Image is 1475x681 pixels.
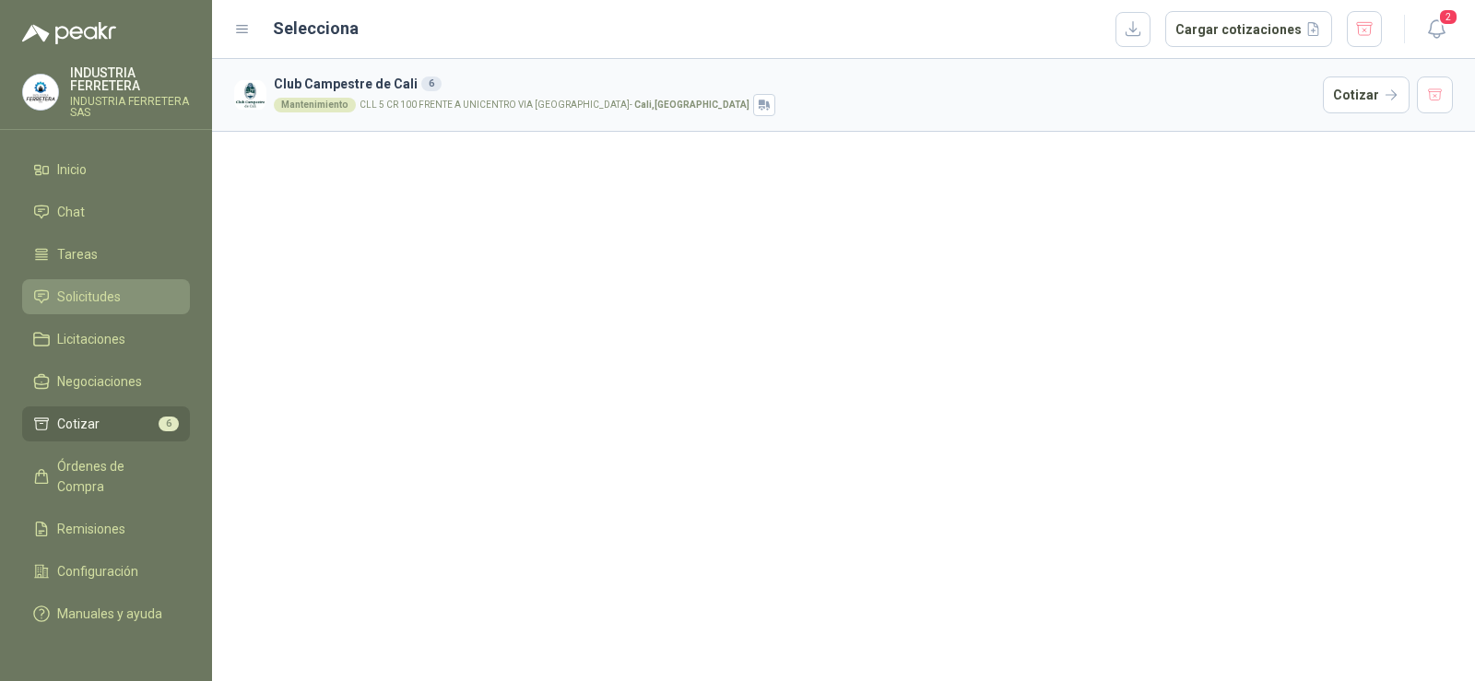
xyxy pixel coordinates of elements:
span: Negociaciones [57,371,142,392]
img: Company Logo [234,79,266,112]
h2: Selecciona [273,16,359,41]
span: Cotizar [57,414,100,434]
strong: Cali , [GEOGRAPHIC_DATA] [634,100,749,110]
a: Configuración [22,554,190,589]
a: Negociaciones [22,364,190,399]
a: Solicitudes [22,279,190,314]
a: Inicio [22,152,190,187]
span: Solicitudes [57,287,121,307]
div: Mantenimiento [274,98,356,112]
p: INDUSTRIA FERRETERA [70,66,190,92]
p: INDUSTRIA FERRETERA SAS [70,96,190,118]
span: Licitaciones [57,329,125,349]
button: 2 [1420,13,1453,46]
a: Remisiones [22,511,190,546]
a: Licitaciones [22,322,190,357]
a: Cotizar6 [22,406,190,441]
a: Órdenes de Compra [22,449,190,504]
button: Cotizar [1323,76,1410,113]
span: 6 [159,417,179,431]
p: CLL 5 CR 100 FRENTE A UNICENTRO VIA [GEOGRAPHIC_DATA] - [360,100,749,110]
div: 6 [421,76,442,91]
span: Configuración [57,561,138,581]
span: Chat [57,202,85,222]
a: Tareas [22,237,190,272]
h3: Club Campestre de Cali [274,74,1316,94]
button: Cargar cotizaciones [1165,11,1332,48]
a: Manuales y ayuda [22,596,190,631]
span: Tareas [57,244,98,264]
a: Chat [22,194,190,229]
span: Manuales y ayuda [57,604,162,624]
span: 2 [1438,8,1458,26]
span: Órdenes de Compra [57,456,172,497]
img: Company Logo [23,75,58,110]
span: Inicio [57,159,87,180]
span: Remisiones [57,519,125,539]
img: Logo peakr [22,22,116,44]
